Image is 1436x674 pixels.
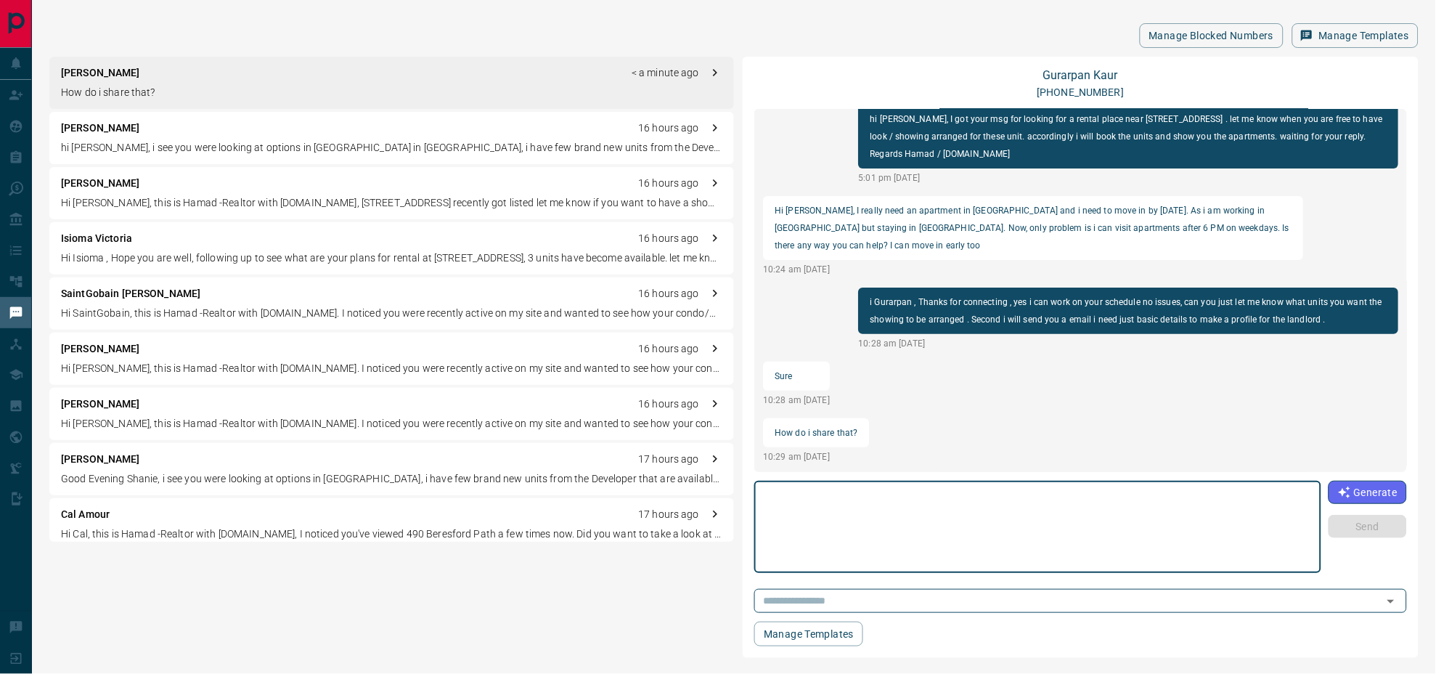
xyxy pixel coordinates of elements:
[638,397,699,412] p: 16 hours ago
[870,293,1387,328] p: i Gurarpan , Thanks for connecting , yes i can work on your schedule no issues, can you just let ...
[61,121,140,136] p: [PERSON_NAME]
[638,341,699,357] p: 16 hours ago
[638,231,699,246] p: 16 hours ago
[1381,591,1401,612] button: Open
[763,450,869,463] p: 10:29 am [DATE]
[61,341,140,357] p: [PERSON_NAME]
[638,176,699,191] p: 16 hours ago
[763,394,830,407] p: 10:28 am [DATE]
[61,397,140,412] p: [PERSON_NAME]
[638,507,699,522] p: 17 hours ago
[1292,23,1419,48] button: Manage Templates
[870,110,1387,163] p: hi [PERSON_NAME], I got your msg for looking for a rental place near [STREET_ADDRESS] . let me kn...
[1329,481,1407,504] button: Generate
[61,527,722,542] p: Hi Cal, this is Hamad -Realtor with [DOMAIN_NAME], I noticed you've viewed 490 Beresford Path a f...
[1140,23,1284,48] button: Manage Blocked Numbers
[638,452,699,467] p: 17 hours ago
[61,286,200,301] p: SaintGobain [PERSON_NAME]
[632,65,699,81] p: < a minute ago
[638,121,699,136] p: 16 hours ago
[754,622,863,646] button: Manage Templates
[61,306,722,321] p: Hi SaintGobain, this is Hamad -Realtor with [DOMAIN_NAME]. I noticed you were recently active on ...
[638,286,699,301] p: 16 hours ago
[61,251,722,266] p: Hi Isioma , Hope you are well, following up to see what are your plans for rental at [STREET_ADDR...
[775,202,1292,254] p: Hi [PERSON_NAME], I really need an apartment in [GEOGRAPHIC_DATA] and i need to move in by [DATE]...
[61,85,722,100] p: How do i share that?
[1043,68,1118,82] a: Gurarpan Kaur
[858,171,1398,184] p: 5:01 pm [DATE]
[763,263,1303,276] p: 10:24 am [DATE]
[61,416,722,431] p: Hi [PERSON_NAME], this is Hamad -Realtor with [DOMAIN_NAME]. I noticed you were recently active o...
[1037,85,1125,100] p: [PHONE_NUMBER]
[61,231,132,246] p: Isioma Victoria
[61,65,140,81] p: [PERSON_NAME]
[858,337,1398,350] p: 10:28 am [DATE]
[61,452,140,467] p: [PERSON_NAME]
[775,368,818,385] p: Sure
[775,424,857,442] p: How do i share that?
[61,140,722,155] p: hi [PERSON_NAME], i see you were looking at options in [GEOGRAPHIC_DATA] in [GEOGRAPHIC_DATA], i ...
[61,195,722,211] p: Hi [PERSON_NAME], this is Hamad -Realtor with [DOMAIN_NAME], [STREET_ADDRESS] recently got listed...
[61,361,722,376] p: Hi [PERSON_NAME], this is Hamad -Realtor with [DOMAIN_NAME]. I noticed you were recently active o...
[61,471,722,487] p: Good Evening Shanie, i see you were looking at options in [GEOGRAPHIC_DATA], i have few brand new...
[61,176,140,191] p: [PERSON_NAME]
[61,507,110,522] p: Cal Amour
